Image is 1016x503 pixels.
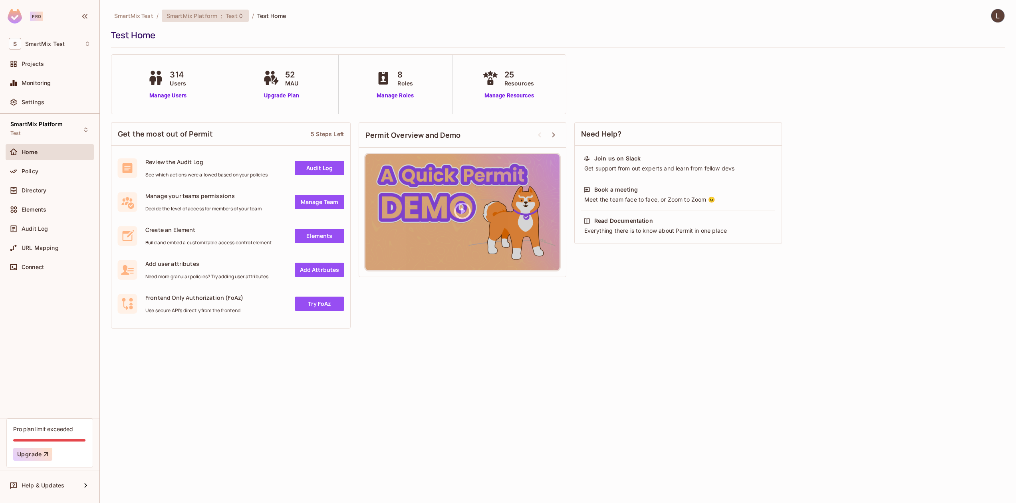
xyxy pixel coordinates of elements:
span: Permit Overview and Demo [365,130,461,140]
div: Get support from out experts and learn from fellow devs [583,164,773,172]
span: MAU [285,79,298,87]
span: SmartMix Platform [10,121,63,127]
div: Read Documentation [594,217,653,225]
span: 52 [285,69,298,81]
span: Home [22,149,38,155]
span: Monitoring [22,80,51,86]
span: Review the Audit Log [145,158,268,166]
span: Get the most out of Permit [118,129,213,139]
span: Settings [22,99,44,105]
div: Everything there is to know about Permit in one place [583,227,773,235]
span: Test [10,130,21,137]
a: Try FoAz [295,297,344,311]
span: S [9,38,21,50]
span: Policy [22,168,38,174]
span: Decide the level of access for members of your team [145,206,262,212]
a: Audit Log [295,161,344,175]
span: Resources [504,79,534,87]
span: the active workspace [114,12,153,20]
span: Audit Log [22,226,48,232]
a: Upgrade Plan [261,91,302,100]
a: Elements [295,229,344,243]
div: Meet the team face to face, or Zoom to Zoom 😉 [583,196,773,204]
span: Test [226,12,238,20]
a: Manage Resources [480,91,538,100]
span: Create an Element [145,226,272,234]
img: SReyMgAAAABJRU5ErkJggg== [8,9,22,24]
span: Workspace: SmartMix Test [25,41,65,47]
span: Roles [397,79,413,87]
div: Pro [30,12,43,21]
span: SmartMix Platform [167,12,217,20]
button: Upgrade [13,448,52,461]
span: Need Help? [581,129,622,139]
span: 25 [504,69,534,81]
span: Test Home [257,12,286,20]
span: 314 [170,69,186,81]
span: Build and embed a customizable access control element [145,240,272,246]
span: Connect [22,264,44,270]
div: Test Home [111,29,1001,41]
span: Elements [22,206,46,213]
div: Pro plan limit exceeded [13,425,73,433]
span: Use secure API's directly from the frontend [145,307,243,314]
span: 8 [397,69,413,81]
li: / [157,12,159,20]
span: : [220,13,223,19]
div: Book a meeting [594,186,638,194]
a: Manage Users [146,91,190,100]
span: See which actions were allowed based on your policies [145,172,268,178]
span: Frontend Only Authorization (FoAz) [145,294,243,301]
span: Add user attributes [145,260,268,267]
a: Manage Roles [373,91,417,100]
span: Projects [22,61,44,67]
img: Lloyd Rowat [991,9,1004,22]
span: Help & Updates [22,482,64,489]
span: Users [170,79,186,87]
span: Directory [22,187,46,194]
a: Manage Team [295,195,344,209]
span: Manage your teams permissions [145,192,262,200]
a: Add Attrbutes [295,263,344,277]
div: 5 Steps Left [311,130,344,138]
span: Need more granular policies? Try adding user attributes [145,273,268,280]
div: Join us on Slack [594,154,641,162]
li: / [252,12,254,20]
span: URL Mapping [22,245,59,251]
